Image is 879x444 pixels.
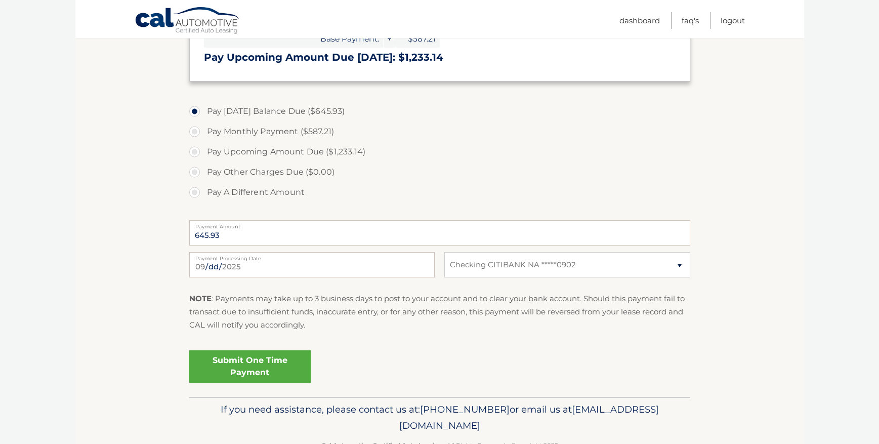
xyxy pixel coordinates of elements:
span: + [384,30,394,48]
span: [PHONE_NUMBER] [420,403,510,415]
label: Pay Other Charges Due ($0.00) [189,162,690,182]
p: : Payments may take up to 3 business days to post to your account and to clear your bank account.... [189,292,690,332]
label: Payment Amount [189,220,690,228]
a: Submit One Time Payment [189,350,311,383]
a: Cal Automotive [135,7,241,36]
label: Pay Upcoming Amount Due ($1,233.14) [189,142,690,162]
label: Pay [DATE] Balance Due ($645.93) [189,101,690,122]
input: Payment Amount [189,220,690,246]
strong: NOTE [189,294,212,303]
span: Base Payment: [204,30,383,48]
h3: Pay Upcoming Amount Due [DATE]: $1,233.14 [204,51,676,64]
span: $587.21 [394,30,440,48]
a: Logout [721,12,745,29]
input: Payment Date [189,252,435,277]
label: Pay Monthly Payment ($587.21) [189,122,690,142]
span: [EMAIL_ADDRESS][DOMAIN_NAME] [399,403,659,431]
p: If you need assistance, please contact us at: or email us at [196,401,684,434]
label: Pay A Different Amount [189,182,690,203]
label: Payment Processing Date [189,252,435,260]
a: FAQ's [682,12,699,29]
a: Dashboard [619,12,660,29]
